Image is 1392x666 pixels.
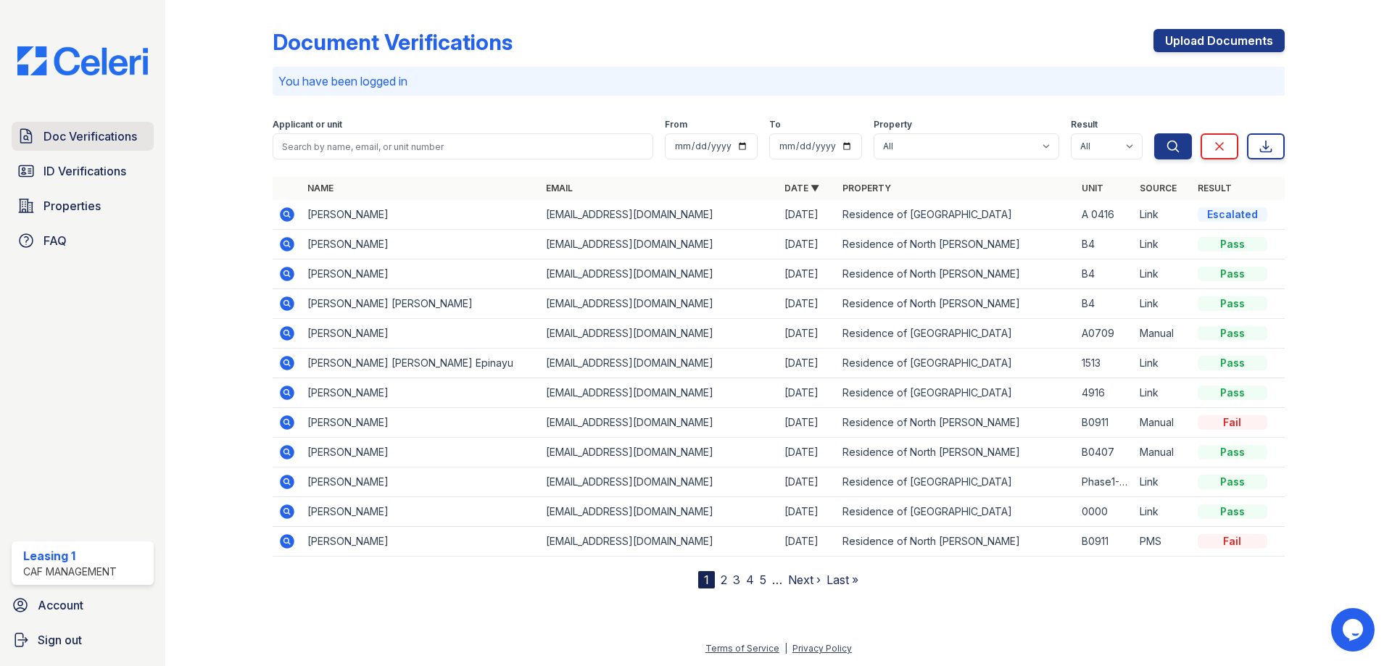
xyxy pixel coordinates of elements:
[273,133,653,159] input: Search by name, email, or unit number
[1198,445,1267,459] div: Pass
[1198,475,1267,489] div: Pass
[1198,207,1267,222] div: Escalated
[837,438,1075,467] td: Residence of North [PERSON_NAME]
[1071,119,1098,130] label: Result
[779,527,837,557] td: [DATE]
[837,230,1075,259] td: Residence of North [PERSON_NAME]
[540,467,779,497] td: [EMAIL_ADDRESS][DOMAIN_NAME]
[1198,534,1267,549] div: Fail
[1134,438,1192,467] td: Manual
[1134,408,1192,438] td: Manual
[6,625,159,654] button: Sign out
[705,643,779,654] a: Terms of Service
[302,438,540,467] td: [PERSON_NAME]
[1198,504,1267,519] div: Pass
[12,226,154,255] a: FAQ
[837,527,1075,557] td: Residence of North [PERSON_NAME]
[1198,326,1267,341] div: Pass
[1198,183,1232,193] a: Result
[540,378,779,408] td: [EMAIL_ADDRESS][DOMAIN_NAME]
[43,232,67,249] span: FAQ
[38,596,83,614] span: Account
[540,527,779,557] td: [EMAIL_ADDRESS][DOMAIN_NAME]
[43,162,126,180] span: ID Verifications
[302,467,540,497] td: [PERSON_NAME]
[1076,527,1134,557] td: B0911
[1134,230,1192,259] td: Link
[273,119,342,130] label: Applicant or unit
[874,119,912,130] label: Property
[1076,259,1134,289] td: B4
[788,573,821,587] a: Next ›
[665,119,687,130] label: From
[1134,349,1192,378] td: Link
[837,497,1075,527] td: Residence of [GEOGRAPHIC_DATA]
[779,230,837,259] td: [DATE]
[837,408,1075,438] td: Residence of North [PERSON_NAME]
[1076,319,1134,349] td: A0709
[1134,527,1192,557] td: PMS
[540,497,779,527] td: [EMAIL_ADDRESS][DOMAIN_NAME]
[1198,415,1267,430] div: Fail
[12,191,154,220] a: Properties
[12,157,154,186] a: ID Verifications
[1076,349,1134,378] td: 1513
[779,259,837,289] td: [DATE]
[540,259,779,289] td: [EMAIL_ADDRESS][DOMAIN_NAME]
[760,573,766,587] a: 5
[23,547,117,565] div: Leasing 1
[698,571,715,588] div: 1
[1198,356,1267,370] div: Pass
[784,183,819,193] a: Date ▼
[6,46,159,75] img: CE_Logo_Blue-a8612792a0a2168367f1c8372b55b34899dd931a85d93a1a3d3e32e68fde9ad4.png
[12,122,154,151] a: Doc Verifications
[302,497,540,527] td: [PERSON_NAME]
[779,408,837,438] td: [DATE]
[273,29,513,55] div: Document Verifications
[43,128,137,145] span: Doc Verifications
[38,631,82,649] span: Sign out
[302,289,540,319] td: [PERSON_NAME] [PERSON_NAME]
[1076,200,1134,230] td: A 0416
[43,197,101,215] span: Properties
[837,200,1075,230] td: Residence of [GEOGRAPHIC_DATA]
[1134,259,1192,289] td: Link
[302,230,540,259] td: [PERSON_NAME]
[302,378,540,408] td: [PERSON_NAME]
[1134,289,1192,319] td: Link
[1076,408,1134,438] td: B0911
[1134,378,1192,408] td: Link
[546,183,573,193] a: Email
[1198,386,1267,400] div: Pass
[772,571,782,588] span: …
[837,378,1075,408] td: Residence of [GEOGRAPHIC_DATA]
[779,378,837,408] td: [DATE]
[278,72,1279,90] p: You have been logged in
[746,573,754,587] a: 4
[302,408,540,438] td: [PERSON_NAME]
[1076,230,1134,259] td: B4
[540,230,779,259] td: [EMAIL_ADDRESS][DOMAIN_NAME]
[1198,237,1267,251] div: Pass
[302,259,540,289] td: [PERSON_NAME]
[1076,438,1134,467] td: B0407
[842,183,891,193] a: Property
[779,349,837,378] td: [DATE]
[540,349,779,378] td: [EMAIL_ADDRESS][DOMAIN_NAME]
[1153,29,1285,52] a: Upload Documents
[837,259,1075,289] td: Residence of North [PERSON_NAME]
[784,643,787,654] div: |
[1076,497,1134,527] td: 0000
[779,319,837,349] td: [DATE]
[1198,296,1267,311] div: Pass
[1082,183,1103,193] a: Unit
[769,119,781,130] label: To
[302,527,540,557] td: [PERSON_NAME]
[721,573,727,587] a: 2
[779,200,837,230] td: [DATE]
[779,438,837,467] td: [DATE]
[837,319,1075,349] td: Residence of [GEOGRAPHIC_DATA]
[779,289,837,319] td: [DATE]
[540,200,779,230] td: [EMAIL_ADDRESS][DOMAIN_NAME]
[540,408,779,438] td: [EMAIL_ADDRESS][DOMAIN_NAME]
